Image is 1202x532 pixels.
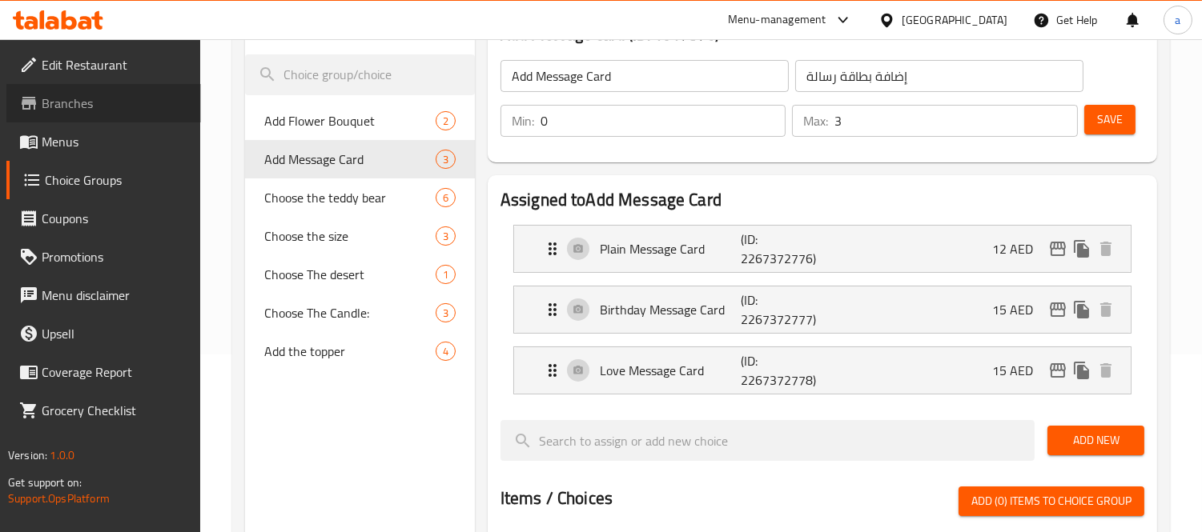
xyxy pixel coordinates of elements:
[1094,358,1118,382] button: delete
[600,239,741,258] p: Plain Message Card
[42,362,188,382] span: Coverage Report
[436,342,456,361] div: Choices
[264,265,436,284] span: Choose The desert
[264,342,436,361] span: Add the topper
[264,303,436,322] span: Choose The Candle:
[1046,298,1070,322] button: edit
[514,286,1131,333] div: Expand
[436,152,455,167] span: 3
[436,229,455,244] span: 3
[728,10,826,30] div: Menu-management
[500,279,1144,340] li: Expand
[436,265,456,284] div: Choices
[6,353,201,391] a: Coverage Report
[245,102,475,140] div: Add Flower Bouquet2
[971,491,1132,511] span: Add (0) items to choice group
[600,300,741,319] p: Birthday Message Card
[6,122,201,161] a: Menus
[500,486,613,510] h2: Items / Choices
[959,486,1144,516] button: Add (0) items to choice group
[1070,237,1094,261] button: duplicate
[500,218,1144,279] li: Expand
[1094,298,1118,322] button: delete
[245,294,475,332] div: Choose The Candle:3
[436,306,455,321] span: 3
[258,16,360,40] h2: Choice Groups
[264,188,436,207] span: Choose the teddy bear
[512,111,534,130] p: Min:
[42,55,188,74] span: Edit Restaurant
[500,22,1144,47] h3: Add Message Card (ID: 1017576)
[1094,237,1118,261] button: delete
[8,488,110,509] a: Support.OpsPlatform
[436,188,456,207] div: Choices
[741,290,835,329] p: (ID: 2267372777)
[436,111,456,130] div: Choices
[741,351,835,390] p: (ID: 2267372778)
[6,314,201,353] a: Upsell
[245,140,475,178] div: Add Message Card3
[42,247,188,266] span: Promotions
[6,46,201,84] a: Edit Restaurant
[6,84,201,122] a: Branches
[1046,237,1070,261] button: edit
[600,361,741,380] p: Love Message Card
[803,111,828,130] p: Max:
[500,188,1144,212] h2: Assigned to Add Message Card
[1084,105,1136,134] button: Save
[1070,298,1094,322] button: duplicate
[42,286,188,305] span: Menu disclaimer
[1060,430,1132,450] span: Add New
[245,217,475,255] div: Choose the size3
[992,239,1046,258] p: 12 AED
[902,11,1007,29] div: [GEOGRAPHIC_DATA]
[1046,358,1070,382] button: edit
[6,199,201,238] a: Coupons
[264,111,436,130] span: Add Flower Bouquet
[245,54,475,95] input: search
[6,238,201,276] a: Promotions
[264,150,436,169] span: Add Message Card
[500,420,1035,461] input: search
[42,209,188,228] span: Coupons
[436,114,455,129] span: 2
[264,226,436,246] span: Choose the size
[1175,11,1180,29] span: a
[741,230,835,268] p: (ID: 2267372776)
[992,300,1046,319] p: 15 AED
[1070,358,1094,382] button: duplicate
[514,226,1131,272] div: Expand
[1047,426,1144,455] button: Add New
[436,267,455,282] span: 1
[8,445,47,466] span: Version:
[50,445,74,466] span: 1.0.0
[42,132,188,151] span: Menus
[992,361,1046,380] p: 15 AED
[514,347,1131,394] div: Expand
[500,340,1144,401] li: Expand
[45,170,188,190] span: Choice Groups
[42,324,188,343] span: Upsell
[8,472,82,493] span: Get support on:
[42,401,188,420] span: Grocery Checklist
[6,276,201,314] a: Menu disclaimer
[436,344,455,359] span: 4
[6,161,201,199] a: Choice Groups
[42,94,188,113] span: Branches
[1097,110,1123,130] span: Save
[245,255,475,294] div: Choose The desert1
[436,190,455,206] span: 6
[245,178,475,217] div: Choose the teddy bear6
[245,332,475,370] div: Add the topper4
[6,391,201,430] a: Grocery Checklist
